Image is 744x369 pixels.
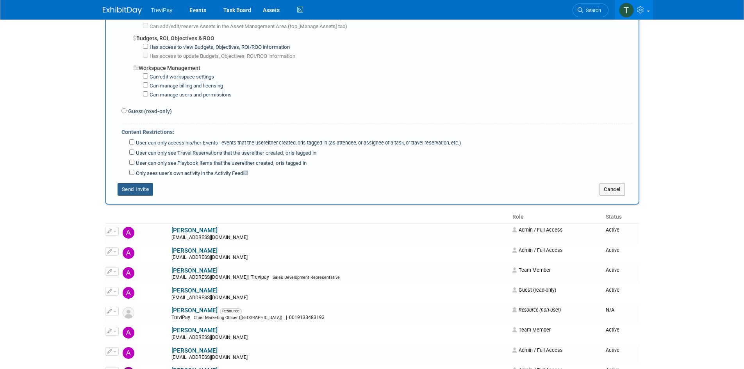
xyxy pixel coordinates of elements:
label: Can edit workspace settings [148,73,214,81]
a: [PERSON_NAME] [171,227,218,234]
img: Alen Lovric [123,267,134,279]
span: Admin / Full Access [512,347,563,353]
img: Resource [123,307,134,319]
button: Send Invite [118,183,153,196]
span: | [248,275,249,280]
span: Admin / Full Access [512,247,563,253]
span: Active [606,247,619,253]
span: Team Member [512,327,551,333]
span: Active [606,287,619,293]
th: Role [509,210,603,224]
span: Search [583,7,601,13]
img: Alissa Liotti [123,287,134,299]
label: Can add/edit/reserve Assets in the Asset Management Area (top [Manage Assets] tab) [148,23,347,30]
button: Cancel [599,183,625,196]
span: -- events that the user is tagged in (as attendee, or assignee of a task, or travel reservation, ... [218,140,461,146]
th: Status [603,210,639,224]
span: Active [606,267,619,273]
div: Workspace Management [133,60,633,72]
span: Resource [220,308,242,314]
label: Guest (read-only) [127,107,172,115]
span: | [286,315,287,320]
span: Admin / Full Access [512,227,563,233]
span: TreviPay [151,7,173,13]
span: Chief Marketing Officer ([GEOGRAPHIC_DATA]) [194,315,282,320]
div: [EMAIL_ADDRESS][DOMAIN_NAME] [171,235,508,241]
div: [EMAIL_ADDRESS][DOMAIN_NAME] [171,255,508,261]
span: Active [606,227,619,233]
label: User can only see Playbook items that the user is tagged in [134,160,307,167]
span: Active [606,327,619,333]
img: Anthony Alvarez [123,347,134,359]
span: either created, or [265,140,302,146]
span: Team Member [512,267,551,273]
span: Resource (non-user) [512,307,561,313]
div: [EMAIL_ADDRESS][DOMAIN_NAME] [171,335,508,341]
span: 0019133483193 [287,315,327,320]
label: Can manage billing and licensing [148,82,223,90]
a: [PERSON_NAME] [171,327,218,334]
span: Active [606,347,619,353]
label: User can only access his/her Events [134,139,461,147]
div: [EMAIL_ADDRESS][DOMAIN_NAME] [171,275,508,281]
a: [PERSON_NAME] [171,247,218,254]
div: [EMAIL_ADDRESS][DOMAIN_NAME] [171,355,508,361]
span: Sales Development Representative [273,275,340,280]
span: either created, or [252,150,291,156]
img: Andy Duong [123,327,134,339]
label: Has access to update Budgets, Objectives, ROI/ROO information [148,53,295,60]
div: Content Restrictions: [121,123,633,138]
a: [PERSON_NAME] [171,307,218,314]
a: [PERSON_NAME] [171,287,218,294]
div: [EMAIL_ADDRESS][DOMAIN_NAME] [171,295,508,301]
label: Can manage users and permissions [148,91,232,99]
div: Budgets, ROI, Objectives & ROO [133,30,633,42]
a: [PERSON_NAME] [171,267,218,274]
span: TreviPay [171,315,193,320]
a: [PERSON_NAME] [171,347,218,354]
label: Has access to view Budgets, Objectives, ROI/ROO information [148,44,290,51]
label: User can only see Travel Reservations that the user is tagged in [134,150,316,157]
span: Guest (read-only) [512,287,556,293]
span: Trevipay [249,275,271,280]
span: either created, or [242,160,281,166]
img: Adam Knoblauch [123,247,134,259]
img: Tara DePaepe [619,3,634,18]
img: ExhibitDay [103,7,142,14]
a: Search [573,4,608,17]
label: Only sees user's own activity in the Activity Feed [134,170,248,177]
img: Abby Vagle [123,227,134,239]
span: N/A [606,307,614,313]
